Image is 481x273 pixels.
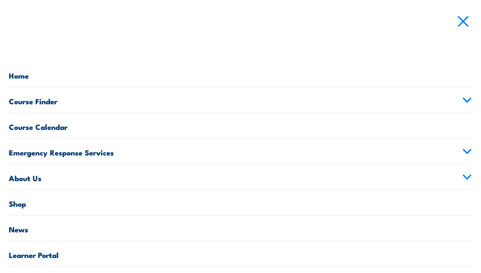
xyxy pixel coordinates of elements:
a: News [9,216,472,241]
a: Emergency Response Services [9,139,472,164]
a: Learner Portal [9,241,472,266]
a: Course Finder [9,87,472,113]
a: Home [9,62,472,87]
a: About Us [9,164,472,190]
a: Course Calendar [9,113,472,138]
a: Shop [9,190,472,215]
